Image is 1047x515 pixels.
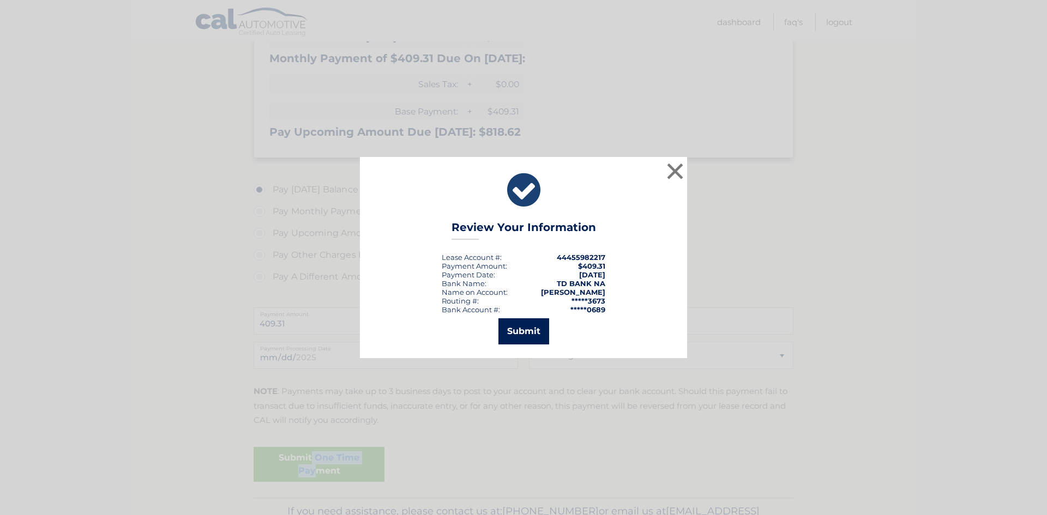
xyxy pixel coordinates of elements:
span: Payment Date [442,270,494,279]
span: $409.31 [578,262,605,270]
div: Bank Account #: [442,305,500,314]
div: : [442,270,495,279]
strong: TD BANK NA [557,279,605,288]
div: Lease Account #: [442,253,502,262]
button: × [664,160,686,182]
div: Bank Name: [442,279,486,288]
strong: 44455982217 [557,253,605,262]
div: Payment Amount: [442,262,507,270]
div: Routing #: [442,296,479,305]
div: Name on Account: [442,288,508,296]
strong: [PERSON_NAME] [541,288,605,296]
span: [DATE] [579,270,605,279]
h3: Review Your Information [452,221,596,240]
button: Submit [498,318,549,344]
